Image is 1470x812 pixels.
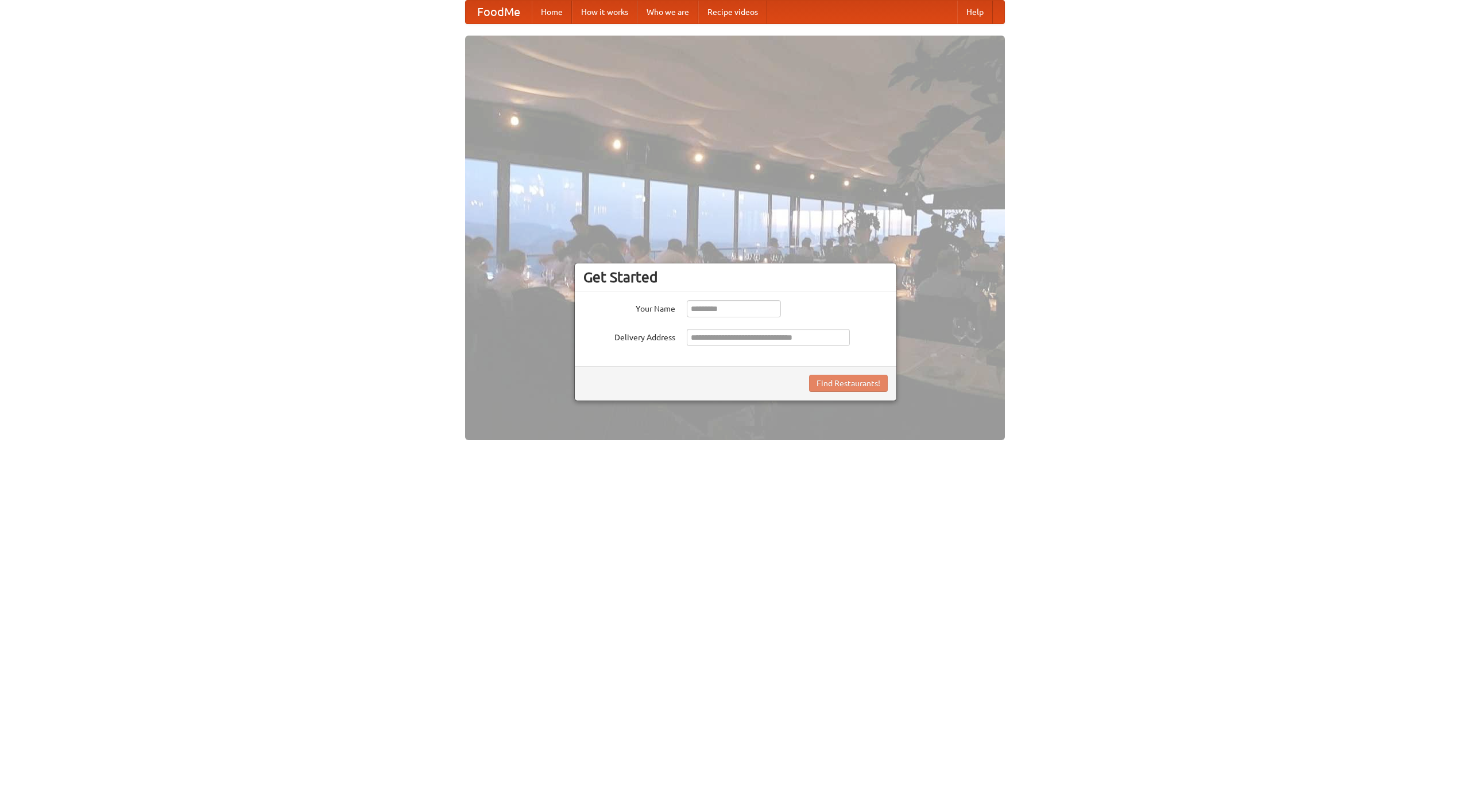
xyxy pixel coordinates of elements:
h3: Get Started [583,269,888,286]
a: Recipe videos [698,1,767,24]
a: FoodMe [466,1,532,24]
label: Your Name [583,300,675,314]
a: Home [532,1,572,24]
a: How it works [572,1,637,24]
button: Find Restaurants! [809,375,888,392]
a: Help [957,1,993,24]
a: Who we are [637,1,698,24]
label: Delivery Address [583,329,675,343]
